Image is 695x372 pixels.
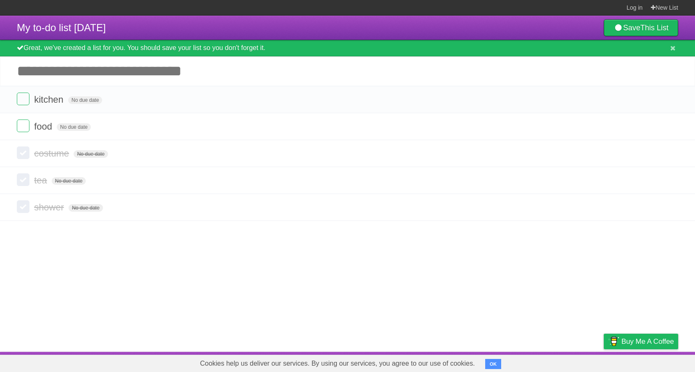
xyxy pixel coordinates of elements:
span: Cookies help us deliver our services. By using our services, you agree to our use of cookies. [192,355,484,372]
label: Done [17,120,29,132]
span: Buy me a coffee [621,334,674,349]
a: Privacy [593,354,615,370]
span: costume [34,148,71,159]
span: No due date [52,177,86,185]
label: Done [17,173,29,186]
a: Suggest a feature [625,354,678,370]
span: No due date [69,204,103,212]
label: Done [17,146,29,159]
label: Done [17,93,29,105]
a: Developers [520,354,554,370]
label: Done [17,200,29,213]
a: Buy me a coffee [604,334,678,349]
button: OK [485,359,502,369]
a: Terms [564,354,583,370]
b: This List [640,24,669,32]
span: food [34,121,54,132]
img: Buy me a coffee [608,334,619,348]
span: No due date [74,150,108,158]
span: My to-do list [DATE] [17,22,106,33]
span: shower [34,202,66,213]
a: About [492,354,510,370]
a: SaveThis List [604,19,678,36]
span: No due date [68,96,102,104]
span: tea [34,175,49,186]
span: kitchen [34,94,66,105]
span: No due date [57,123,91,131]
